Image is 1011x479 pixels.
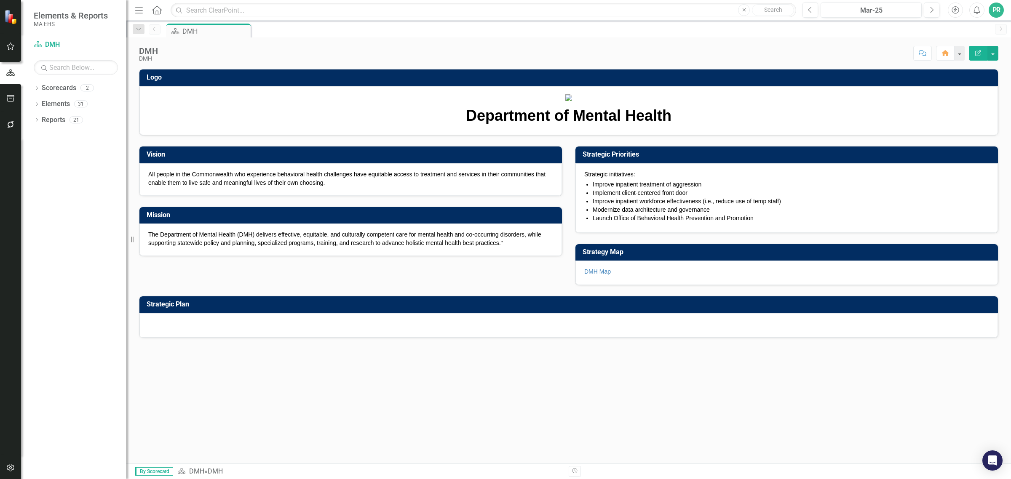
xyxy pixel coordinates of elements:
a: Scorecards [42,83,76,93]
a: Elements [42,99,70,109]
div: DMH [208,467,223,475]
div: DMH [182,26,249,37]
p: Strategic initiatives: [584,170,989,178]
div: DMH [139,56,158,62]
div: Mar-25 [824,5,919,16]
p: All people in the Commonwealth who experience behavioral health challenges have equitable access ... [148,170,553,187]
li: Launch Office of Behavioral Health Prevention and Promotion [593,214,989,222]
div: Open Intercom Messenger [982,450,1003,471]
input: Search ClearPoint... [171,3,796,18]
div: 31 [74,101,88,108]
a: Reports [42,115,65,125]
strong: Department of Mental Health [466,107,671,124]
li: Improve inpatient workforce effectiveness (i.e., reduce use of temp staff) [593,197,989,205]
img: ClearPoint Strategy [4,9,19,24]
span: Elements & Reports [34,11,108,21]
h3: Strategic Priorities [583,151,994,158]
div: 21 [70,116,83,123]
input: Search Below... [34,60,118,75]
div: » [177,467,562,476]
h3: Mission [147,211,558,219]
h3: Strategy Map [583,248,994,256]
a: DMH Map [584,268,611,275]
h3: Vision [147,151,558,158]
span: Search [764,6,782,13]
li: Modernize data architecture and governance [593,205,989,214]
h3: Strategic Plan [147,301,994,308]
span: By Scorecard [135,467,173,476]
button: Mar-25 [821,3,922,18]
img: Document.png [565,94,572,101]
div: 2 [80,85,94,92]
button: PR [989,3,1004,18]
li: Improve inpatient treatment of aggression [593,180,989,189]
small: MA EHS [34,21,108,27]
p: The Department of Mental Health (DMH) delivers effective, equitable, and culturally competent car... [148,230,553,247]
div: DMH [139,46,158,56]
button: Search [752,4,794,16]
h3: Logo [147,74,994,81]
li: Implement client-centered front door [593,189,989,197]
a: DMH [189,467,204,475]
a: DMH [34,40,118,50]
